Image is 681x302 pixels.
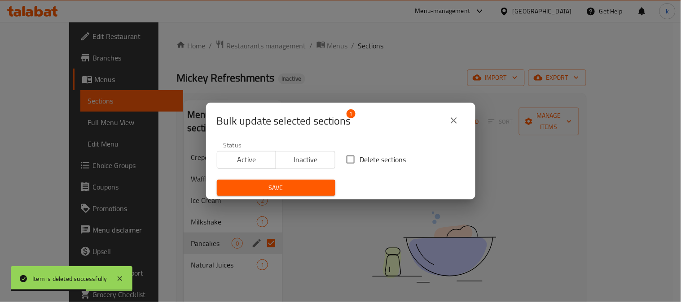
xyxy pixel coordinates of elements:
[217,180,335,196] button: Save
[443,110,465,131] button: close
[32,274,107,284] div: Item is deleted successfully
[224,182,328,194] span: Save
[217,114,351,128] span: Selected section count
[221,153,273,166] span: Active
[276,151,335,169] button: Inactive
[360,154,406,165] span: Delete sections
[347,109,356,118] span: 1
[280,153,332,166] span: Inactive
[217,151,277,169] button: Active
